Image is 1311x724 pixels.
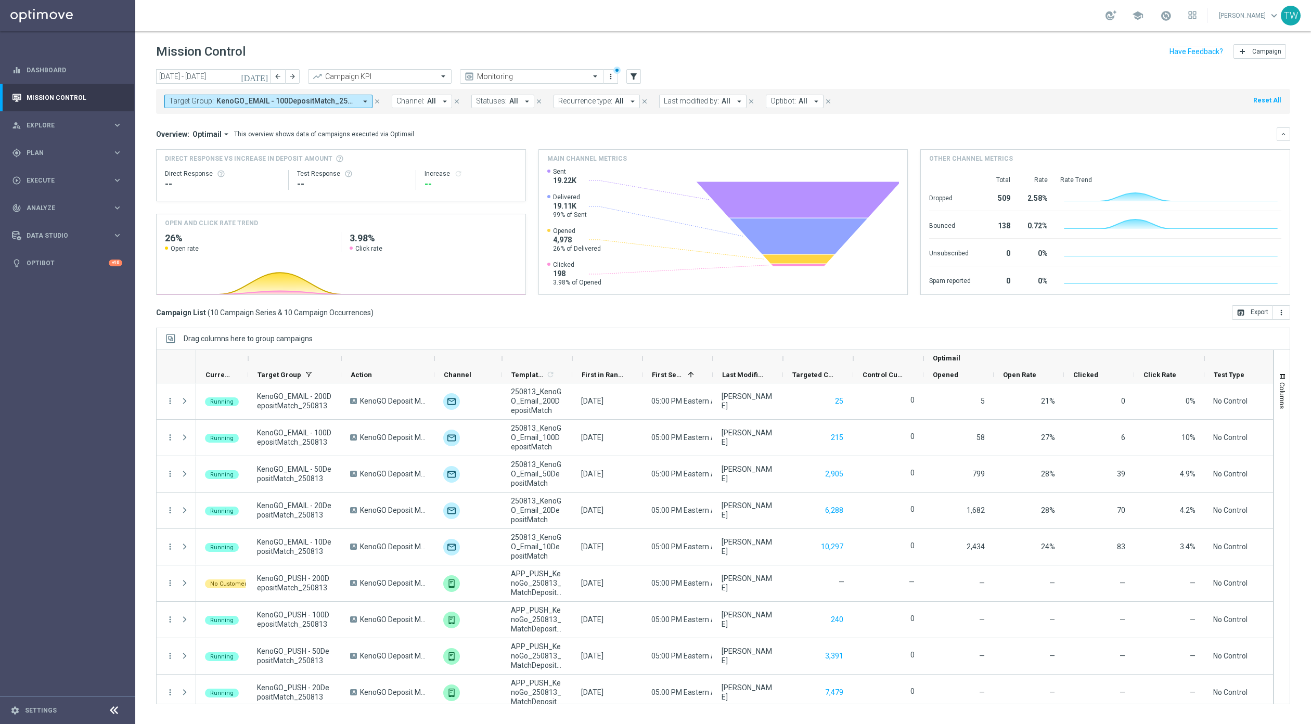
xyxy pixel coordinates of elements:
div: Press SPACE to select this row. [157,420,196,456]
label: 0 [910,468,915,477]
i: add [1238,47,1246,56]
div: Press SPACE to select this row. [196,420,1275,456]
i: arrow_drop_down [440,97,449,106]
i: refresh [546,370,555,379]
div: -- [297,178,407,190]
button: play_circle_outline Execute keyboard_arrow_right [11,176,123,185]
div: 0% [1023,271,1048,288]
span: Click Rate = Clicked / Opened [1181,433,1196,442]
div: 0 [983,271,1010,288]
span: Opened [933,371,958,379]
div: Optimail [443,430,460,446]
span: Sent [553,167,576,176]
i: trending_up [312,71,323,82]
span: Running [210,435,234,442]
i: close [453,98,460,105]
i: filter_alt [629,72,638,81]
label: 0 [910,687,915,696]
div: No Control [1213,469,1248,479]
div: 13 Aug 2025, Wednesday [581,433,603,442]
i: close [641,98,648,105]
div: Maria Lopez Boras [722,464,774,483]
span: Current Status [205,371,230,379]
span: Open Rate = Opened / Delivered [1041,397,1055,405]
div: Optimail [443,393,460,410]
div: Press SPACE to select this row. [157,638,196,675]
span: 19.22K [553,176,576,185]
span: Explore [27,122,112,128]
i: keyboard_arrow_right [112,120,122,130]
div: Increase [425,170,517,178]
span: All [509,97,518,106]
span: 19.11K [553,201,587,211]
span: keyboard_arrow_down [1268,10,1280,21]
span: KenoGO_EMAIL - 100DepositMatch_250813 [257,428,332,447]
span: Data Studio [27,232,112,239]
div: No Control [1213,433,1248,442]
input: Select date range [156,69,271,84]
img: OptiMobile Push [443,648,460,665]
div: 2.58% [1023,189,1048,205]
span: A [350,507,357,513]
i: arrow_drop_down [361,97,370,106]
h4: Main channel metrics [547,154,627,163]
span: A [350,653,357,659]
i: gps_fixed [12,148,21,158]
span: ( [208,308,210,317]
div: Press SPACE to select this row. [196,675,1275,711]
button: more_vert [1273,305,1290,320]
button: gps_fixed Plan keyboard_arrow_right [11,149,123,157]
button: Optibot: All arrow_drop_down [766,95,824,108]
span: Clicked [1073,371,1098,379]
span: KenoGO Deposit Match [360,578,426,588]
h4: Other channel metrics [929,154,1013,163]
div: Mission Control [12,84,122,111]
div: track_changes Analyze keyboard_arrow_right [11,204,123,212]
div: Press SPACE to select this row. [196,565,1275,602]
div: 13 Aug 2025, Wednesday [581,469,603,479]
div: Data Studio [12,231,112,240]
div: Press SPACE to select this row. [157,456,196,493]
button: filter_alt [626,69,641,84]
button: 2,905 [824,468,844,481]
img: Optimail [443,502,460,519]
button: more_vert [165,615,175,624]
span: Drag columns here to group campaigns [184,334,313,343]
span: Last modified by: [664,97,719,106]
div: +10 [109,260,122,266]
span: KenoGO_EMAIL - 100DepositMatch_250813, KenoGO_EMAIL - 10DepositMatch_250813, KenoGO_EMAIL - 200De... [216,97,356,106]
button: Mission Control [11,94,123,102]
div: Press SPACE to select this row. [157,383,196,420]
span: Campaign [1252,48,1281,55]
span: A [350,471,357,477]
span: KenoGO Deposit Match [360,396,426,406]
i: more_vert [165,433,175,442]
button: open_in_browser Export [1232,305,1273,320]
div: Execute [12,176,112,185]
i: close [374,98,381,105]
a: Mission Control [27,84,122,111]
span: Click rate [355,244,382,253]
div: Press SPACE to select this row. [157,602,196,638]
button: close [534,96,544,107]
span: Open rate [171,244,199,253]
button: more_vert [165,542,175,551]
button: more_vert [165,396,175,406]
colored-tag: Running [205,433,239,443]
button: close [372,96,382,107]
button: more_vert [165,578,175,588]
span: 250813_KenoGO_Email_200DepositMatch [511,387,563,415]
div: Press SPACE to select this row. [196,602,1275,638]
a: [PERSON_NAME]keyboard_arrow_down [1218,8,1281,23]
span: Channel [444,371,471,379]
span: 26% of Delivered [553,244,601,253]
span: KenoGO Deposit Match [360,433,426,442]
span: Target Group: [169,97,214,106]
div: There are unsaved changes [613,67,621,74]
span: 4,978 [553,235,601,244]
div: equalizer Dashboard [11,66,123,74]
i: refresh [454,170,462,178]
div: lightbulb Optibot +10 [11,259,123,267]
